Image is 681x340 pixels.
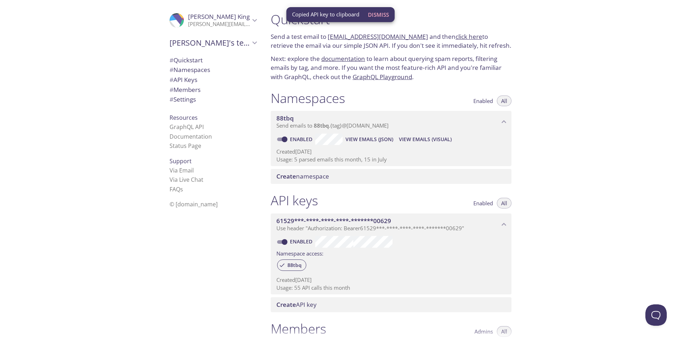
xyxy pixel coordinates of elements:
[164,94,262,104] div: Team Settings
[170,200,218,208] span: © [DOMAIN_NAME]
[497,96,511,106] button: All
[271,169,511,184] div: Create namespace
[277,259,306,271] div: 88tbq
[170,38,250,48] span: [PERSON_NAME]'s team
[164,34,262,52] div: Josh's team
[164,75,262,85] div: API Keys
[271,54,511,82] p: Next: explore the to learn about querying spam reports, filtering emails by tag, and more. If you...
[164,85,262,95] div: Members
[271,11,511,27] h1: Quickstart
[343,134,396,145] button: View Emails (JSON)
[170,157,192,165] span: Support
[276,276,506,284] p: Created [DATE]
[276,156,506,163] p: Usage: 5 parsed emails this month, 15 in July
[170,66,210,74] span: Namespaces
[180,185,183,193] span: s
[164,9,262,32] div: Josh King
[188,12,250,21] span: [PERSON_NAME] King
[276,300,296,309] span: Create
[164,55,262,65] div: Quickstart
[170,86,201,94] span: Members
[170,133,212,140] a: Documentation
[271,90,345,106] h1: Namespaces
[271,192,318,208] h1: API keys
[497,326,511,337] button: All
[271,111,511,133] div: 88tbq namespace
[276,172,296,180] span: Create
[170,56,203,64] span: Quickstart
[292,11,359,18] span: Copied API key to clipboard
[368,10,389,19] span: Dismiss
[271,32,511,50] p: Send a test email to and then to retrieve the email via our simple JSON API. If you don't see it ...
[469,198,497,208] button: Enabled
[170,166,194,174] a: Via Email
[497,198,511,208] button: All
[314,122,329,129] span: 88tbq
[164,65,262,75] div: Namespaces
[456,32,482,41] a: click here
[276,172,329,180] span: namespace
[289,136,315,143] a: Enabled
[170,123,204,131] a: GraphQL API
[276,300,317,309] span: API key
[328,32,428,41] a: [EMAIL_ADDRESS][DOMAIN_NAME]
[289,238,315,245] a: Enabled
[271,321,326,337] h1: Members
[170,185,183,193] a: FAQ
[170,76,197,84] span: API Keys
[170,95,173,103] span: #
[170,86,173,94] span: #
[283,262,306,268] span: 88tbq
[170,56,173,64] span: #
[276,248,323,258] label: Namespace access:
[353,73,412,81] a: GraphQL Playground
[276,148,506,155] p: Created [DATE]
[276,122,389,129] span: Send emails to . {tag} @[DOMAIN_NAME]
[276,284,506,292] p: Usage: 55 API calls this month
[170,114,198,122] span: Resources
[271,297,511,312] div: Create API Key
[399,135,452,144] span: View Emails (Visual)
[276,114,294,122] span: 88tbq
[188,21,250,28] p: [PERSON_NAME][EMAIL_ADDRESS][PERSON_NAME][DOMAIN_NAME]
[345,135,393,144] span: View Emails (JSON)
[170,176,203,184] a: Via Live Chat
[470,326,497,337] button: Admins
[170,66,173,74] span: #
[170,142,201,150] a: Status Page
[396,134,454,145] button: View Emails (Visual)
[469,96,497,106] button: Enabled
[645,304,667,326] iframe: Help Scout Beacon - Open
[321,55,365,63] a: documentation
[365,8,392,21] button: Dismiss
[170,76,173,84] span: #
[170,95,196,103] span: Settings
